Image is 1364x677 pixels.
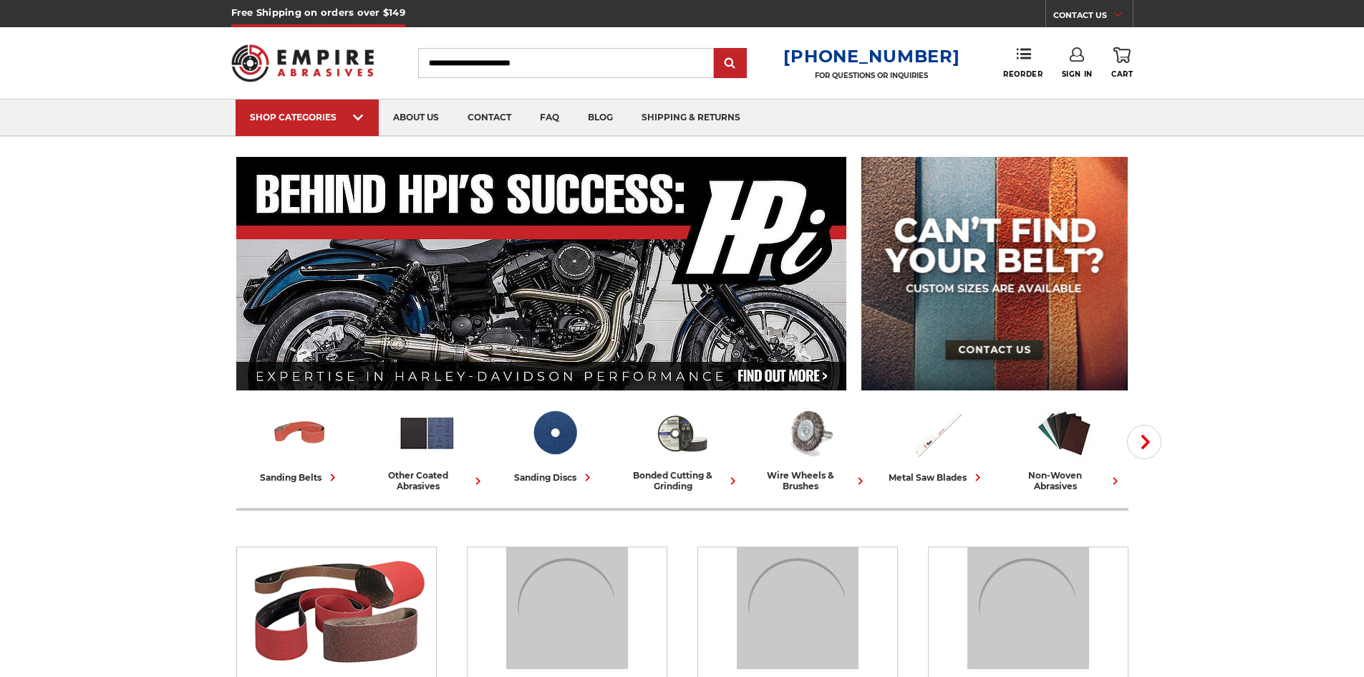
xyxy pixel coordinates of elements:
img: Metal Saw Blades [907,403,967,463]
a: faq [526,100,574,136]
div: bonded cutting & grinding [624,470,740,491]
a: about us [379,100,453,136]
img: Non-woven Abrasives [1035,403,1094,463]
img: Sanding Discs [737,547,858,669]
span: Cart [1111,69,1133,79]
a: shipping & returns [627,100,755,136]
a: [PHONE_NUMBER] [783,46,959,67]
button: Next [1127,425,1161,459]
div: metal saw blades [889,470,985,485]
div: non-woven abrasives [1007,470,1123,491]
div: sanding discs [514,470,595,485]
a: other coated abrasives [369,403,485,491]
div: sanding belts [260,470,340,485]
a: non-woven abrasives [1007,403,1123,491]
a: metal saw blades [879,403,995,485]
span: Sign In [1062,69,1093,79]
a: wire wheels & brushes [752,403,868,491]
div: other coated abrasives [369,470,485,491]
img: Other Coated Abrasives [506,547,628,669]
img: Sanding Belts [270,403,329,463]
a: bonded cutting & grinding [624,403,740,491]
img: Other Coated Abrasives [397,403,457,463]
a: CONTACT US [1053,7,1133,27]
img: promo banner for custom belts. [861,157,1128,390]
div: wire wheels & brushes [752,470,868,491]
img: Sanding Belts [243,547,429,669]
img: Wire Wheels & Brushes [780,403,839,463]
img: Empire Abrasives [231,35,374,91]
a: sanding discs [497,403,613,485]
p: FOR QUESTIONS OR INQUIRIES [783,71,959,80]
a: contact [453,100,526,136]
span: Reorder [1003,69,1043,79]
img: Bonded Cutting & Grinding [652,403,712,463]
img: Bonded Cutting & Grinding [967,547,1089,669]
img: Sanding Discs [525,403,584,463]
a: blog [574,100,627,136]
input: Submit [716,49,745,78]
img: Banner for an interview featuring Horsepower Inc who makes Harley performance upgrades featured o... [236,157,847,390]
a: Cart [1111,47,1133,79]
a: sanding belts [242,403,358,485]
a: Reorder [1003,47,1043,78]
div: SHOP CATEGORIES [250,112,364,123]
